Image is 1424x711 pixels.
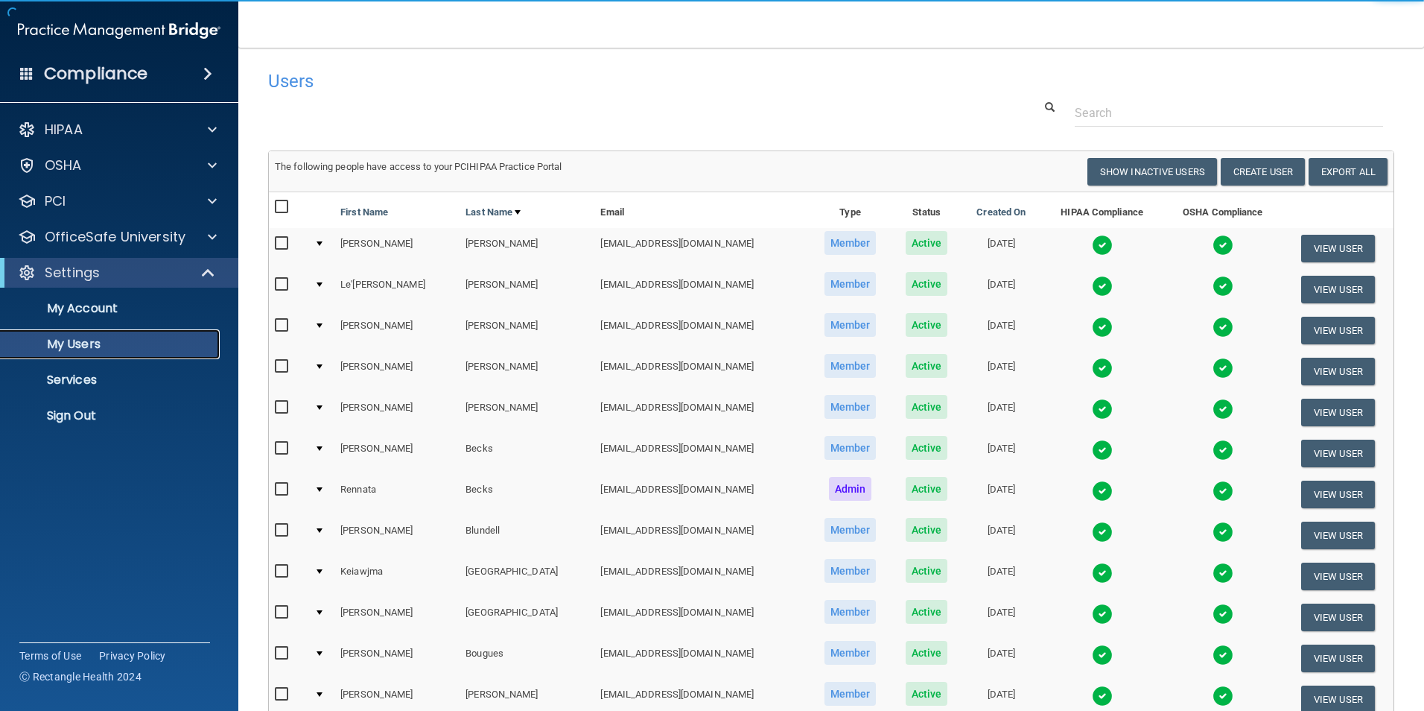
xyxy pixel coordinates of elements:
[824,600,877,624] span: Member
[268,72,916,91] h4: Users
[961,392,1040,433] td: [DATE]
[1301,276,1375,303] button: View User
[594,433,809,474] td: [EMAIL_ADDRESS][DOMAIN_NAME]
[1301,481,1375,508] button: View User
[1212,317,1233,338] img: tick.e7d51cea.svg
[976,203,1026,221] a: Created On
[10,337,213,352] p: My Users
[1092,399,1113,420] img: tick.e7d51cea.svg
[334,228,460,269] td: [PERSON_NAME]
[594,228,809,269] td: [EMAIL_ADDRESS][DOMAIN_NAME]
[334,638,460,679] td: [PERSON_NAME]
[906,682,948,706] span: Active
[1075,99,1383,127] input: Search
[906,313,948,337] span: Active
[906,231,948,255] span: Active
[1092,645,1113,666] img: tick.e7d51cea.svg
[1092,686,1113,707] img: tick.e7d51cea.svg
[829,477,872,501] span: Admin
[1092,481,1113,502] img: tick.e7d51cea.svg
[594,351,809,392] td: [EMAIL_ADDRESS][DOMAIN_NAME]
[10,301,213,316] p: My Account
[18,264,216,282] a: Settings
[18,16,220,45] img: PMB logo
[824,518,877,542] span: Member
[594,192,809,228] th: Email
[334,269,460,310] td: Le'[PERSON_NAME]
[594,474,809,515] td: [EMAIL_ADDRESS][DOMAIN_NAME]
[10,408,213,423] p: Sign Out
[45,264,100,282] p: Settings
[824,559,877,583] span: Member
[1212,481,1233,502] img: tick.e7d51cea.svg
[906,272,948,296] span: Active
[824,682,877,706] span: Member
[961,515,1040,556] td: [DATE]
[45,157,82,174] p: OSHA
[1212,235,1233,256] img: tick.e7d51cea.svg
[1212,522,1233,543] img: tick.e7d51cea.svg
[594,597,809,638] td: [EMAIL_ADDRESS][DOMAIN_NAME]
[824,272,877,296] span: Member
[891,192,961,228] th: Status
[824,641,877,665] span: Member
[906,641,948,665] span: Active
[334,597,460,638] td: [PERSON_NAME]
[1301,399,1375,426] button: View User
[334,556,460,597] td: Keiawjma
[594,556,809,597] td: [EMAIL_ADDRESS][DOMAIN_NAME]
[460,351,594,392] td: [PERSON_NAME]
[961,474,1040,515] td: [DATE]
[1087,158,1217,186] button: Show Inactive Users
[1212,358,1233,379] img: tick.e7d51cea.svg
[824,395,877,419] span: Member
[1092,440,1113,461] img: tick.e7d51cea.svg
[1212,604,1233,625] img: tick.e7d51cea.svg
[334,515,460,556] td: [PERSON_NAME]
[334,392,460,433] td: [PERSON_NAME]
[19,669,142,684] span: Ⓒ Rectangle Health 2024
[1301,563,1375,590] button: View User
[961,351,1040,392] td: [DATE]
[18,228,217,246] a: OfficeSafe University
[340,203,388,221] a: First Name
[460,310,594,351] td: [PERSON_NAME]
[334,474,460,515] td: Rennata
[906,354,948,378] span: Active
[1092,563,1113,584] img: tick.e7d51cea.svg
[1212,440,1233,461] img: tick.e7d51cea.svg
[460,474,594,515] td: Becks
[460,556,594,597] td: [GEOGRAPHIC_DATA]
[18,157,217,174] a: OSHA
[906,436,948,460] span: Active
[906,559,948,583] span: Active
[809,192,891,228] th: Type
[961,556,1040,597] td: [DATE]
[1309,158,1388,186] a: Export All
[1041,192,1163,228] th: HIPAA Compliance
[99,648,166,663] a: Privacy Policy
[460,228,594,269] td: [PERSON_NAME]
[460,269,594,310] td: [PERSON_NAME]
[10,373,213,388] p: Services
[19,648,81,663] a: Terms of Use
[906,395,948,419] span: Active
[460,433,594,474] td: Becks
[18,121,217,139] a: HIPAA
[45,121,83,139] p: HIPAA
[1092,235,1113,256] img: tick.e7d51cea.svg
[460,392,594,433] td: [PERSON_NAME]
[1301,604,1375,631] button: View User
[1092,522,1113,543] img: tick.e7d51cea.svg
[334,351,460,392] td: [PERSON_NAME]
[1221,158,1305,186] button: Create User
[1092,604,1113,625] img: tick.e7d51cea.svg
[1212,645,1233,666] img: tick.e7d51cea.svg
[1301,317,1375,344] button: View User
[334,433,460,474] td: [PERSON_NAME]
[961,228,1040,269] td: [DATE]
[961,433,1040,474] td: [DATE]
[334,310,460,351] td: [PERSON_NAME]
[824,354,877,378] span: Member
[1092,317,1113,338] img: tick.e7d51cea.svg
